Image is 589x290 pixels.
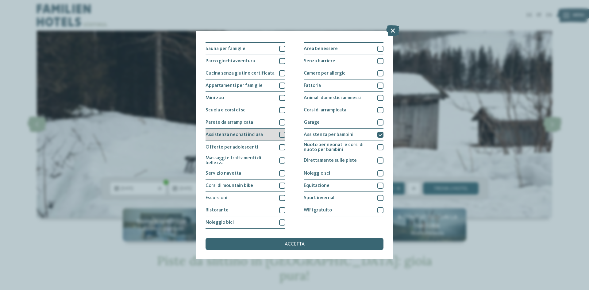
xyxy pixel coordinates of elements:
[304,132,353,137] span: Assistenza per bambini
[206,83,263,88] span: Appartamenti per famiglie
[206,195,227,200] span: Escursioni
[304,120,320,125] span: Garage
[206,59,255,64] span: Parco giochi avventura
[206,46,245,51] span: Sauna per famiglie
[206,120,253,125] span: Parete da arrampicata
[304,142,373,152] span: Nuoto per neonati e corsi di nuoto per bambini
[304,183,329,188] span: Equitazione
[304,195,336,200] span: Sport invernali
[206,220,234,225] span: Noleggio bici
[206,145,258,150] span: Offerte per adolescenti
[206,95,224,100] span: Mini zoo
[304,108,346,113] span: Corsi di arrampicata
[304,171,330,176] span: Noleggio sci
[206,156,275,165] span: Massaggi e trattamenti di bellezza
[304,46,338,51] span: Area benessere
[206,71,275,76] span: Cucina senza glutine certificata
[206,132,263,137] span: Assistenza neonati inclusa
[206,183,253,188] span: Corsi di mountain bike
[304,158,357,163] span: Direttamente sulle piste
[304,83,321,88] span: Fattoria
[304,95,361,100] span: Animali domestici ammessi
[206,108,247,113] span: Scuola e corsi di sci
[304,208,332,213] span: WiFi gratuito
[206,171,241,176] span: Servizio navetta
[304,59,335,64] span: Senza barriere
[304,71,347,76] span: Camere per allergici
[206,208,229,213] span: Ristorante
[285,242,305,247] span: accetta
